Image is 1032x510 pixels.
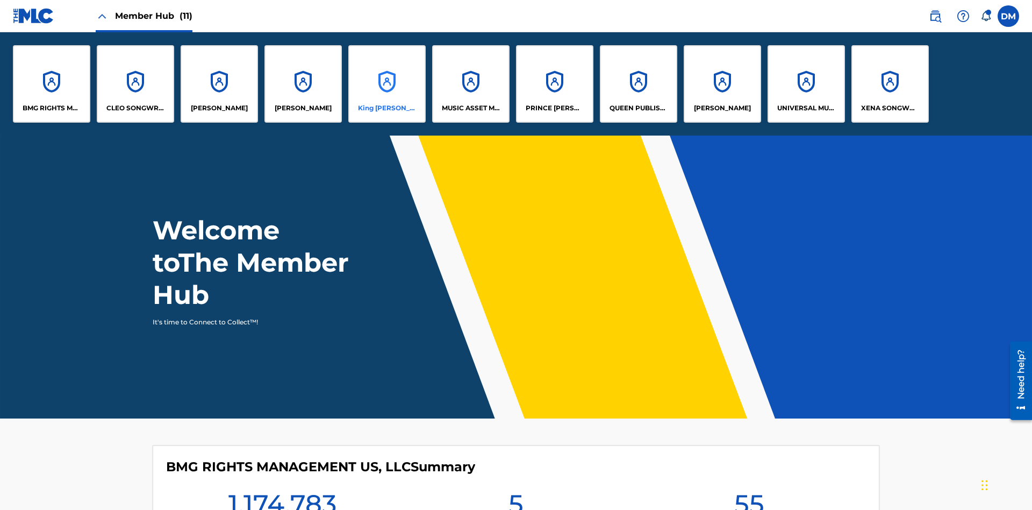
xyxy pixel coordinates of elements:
[13,45,90,123] a: AccountsBMG RIGHTS MANAGEMENT US, LLC
[23,103,81,113] p: BMG RIGHTS MANAGEMENT US, LLC
[998,5,1019,27] div: User Menu
[106,103,165,113] p: CLEO SONGWRITER
[924,5,946,27] a: Public Search
[166,459,475,475] h4: BMG RIGHTS MANAGEMENT US, LLC
[851,45,929,123] a: AccountsXENA SONGWRITER
[957,10,970,23] img: help
[348,45,426,123] a: AccountsKing [PERSON_NAME]
[1002,337,1032,426] iframe: Resource Center
[13,8,54,24] img: MLC Logo
[526,103,584,113] p: PRINCE MCTESTERSON
[777,103,836,113] p: UNIVERSAL MUSIC PUB GROUP
[96,10,109,23] img: Close
[978,458,1032,510] iframe: Chat Widget
[600,45,677,123] a: AccountsQUEEN PUBLISHA
[929,10,942,23] img: search
[952,5,974,27] div: Help
[768,45,845,123] a: AccountsUNIVERSAL MUSIC PUB GROUP
[980,11,991,22] div: Notifications
[981,469,988,501] div: Drag
[181,45,258,123] a: Accounts[PERSON_NAME]
[264,45,342,123] a: Accounts[PERSON_NAME]
[275,103,332,113] p: EYAMA MCSINGER
[115,10,192,22] span: Member Hub
[153,317,339,327] p: It's time to Connect to Collect™!
[180,11,192,21] span: (11)
[191,103,248,113] p: ELVIS COSTELLO
[432,45,510,123] a: AccountsMUSIC ASSET MANAGEMENT (MAM)
[97,45,174,123] a: AccountsCLEO SONGWRITER
[516,45,593,123] a: AccountsPRINCE [PERSON_NAME]
[610,103,668,113] p: QUEEN PUBLISHA
[684,45,761,123] a: Accounts[PERSON_NAME]
[694,103,751,113] p: RONALD MCTESTERSON
[861,103,920,113] p: XENA SONGWRITER
[153,214,354,311] h1: Welcome to The Member Hub
[358,103,417,113] p: King McTesterson
[442,103,500,113] p: MUSIC ASSET MANAGEMENT (MAM)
